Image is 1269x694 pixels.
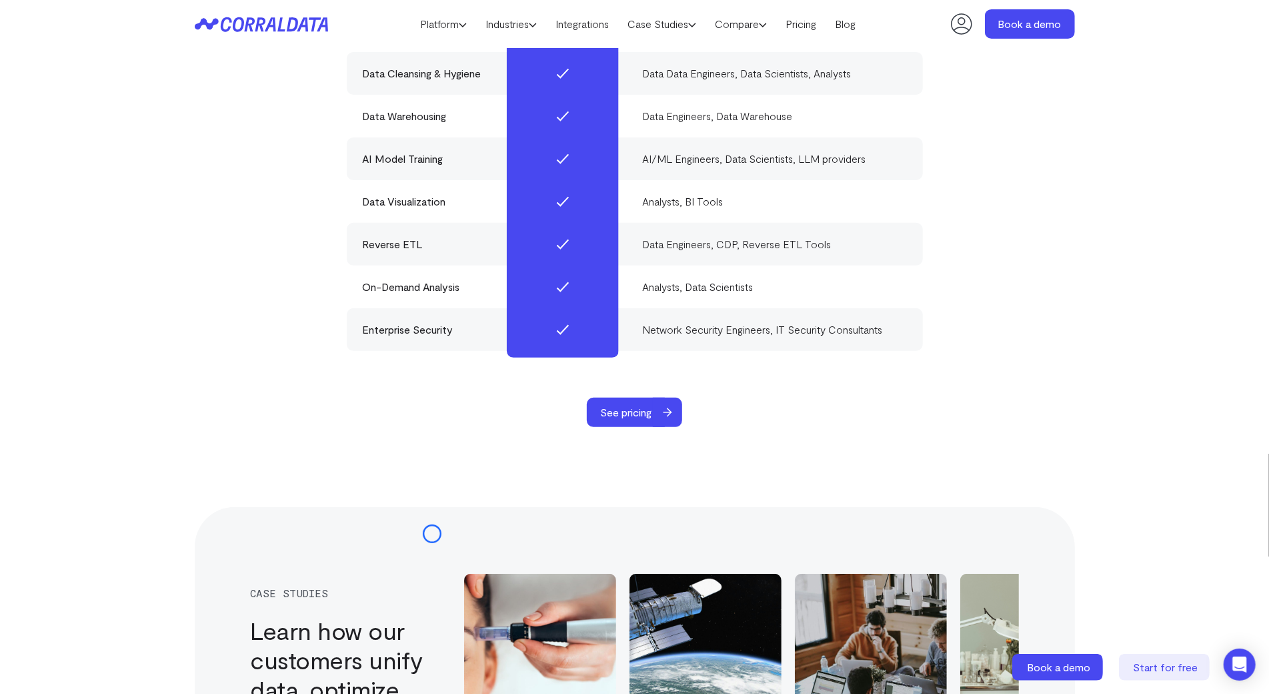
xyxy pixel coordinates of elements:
[826,14,865,34] a: Blog
[363,322,627,338] div: Enterprise Security
[643,65,907,81] div: Data Data Engineers, Data Scientists, Analysts
[1028,661,1091,673] span: Book a demo
[643,322,907,338] div: Network Security Engineers, IT Security Consultants
[363,236,627,252] div: Reverse ETL
[643,108,907,124] div: Data Engineers, Data Warehouse
[643,279,907,295] div: Analysts, Data Scientists
[363,279,627,295] div: On-Demand Analysis
[706,14,776,34] a: Compare
[643,151,907,167] div: AI/ML Engineers, Data Scientists, LLM providers
[1224,649,1256,681] div: Open Intercom Messenger
[587,398,694,427] a: See pricing
[1134,661,1198,673] span: Start for free
[251,587,441,599] div: case studies
[643,194,907,210] div: Analysts, BI Tools
[1119,654,1212,681] a: Start for free
[587,398,665,427] span: See pricing
[985,9,1075,39] a: Book a demo
[776,14,826,34] a: Pricing
[363,194,627,210] div: Data Visualization
[363,65,627,81] div: Data Cleansing & Hygiene
[546,14,618,34] a: Integrations
[643,236,907,252] div: Data Engineers, CDP, Reverse ETL Tools
[411,14,476,34] a: Platform
[618,14,706,34] a: Case Studies
[363,151,627,167] div: AI Model Training
[363,108,627,124] div: Data Warehousing
[1012,654,1106,681] a: Book a demo
[476,14,546,34] a: Industries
